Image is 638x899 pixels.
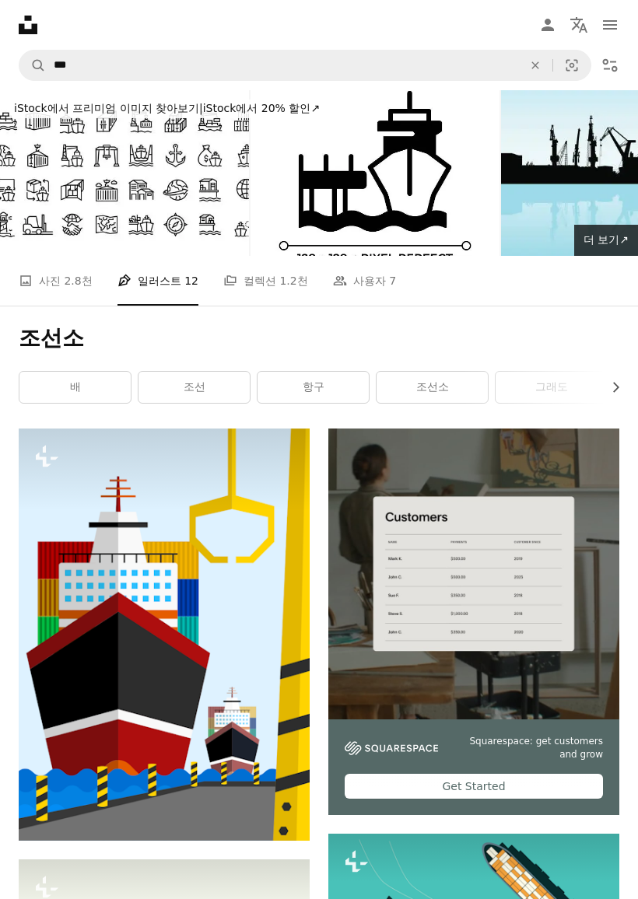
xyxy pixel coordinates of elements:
[19,50,591,81] form: 사이트 전체에서 이미지 찾기
[279,272,307,289] span: 1.2천
[328,429,619,815] a: Squarespace: get customers and growGet Started
[19,51,46,80] button: Unsplash 검색
[19,429,310,840] img: 크레인 옆 물 속의 큰 보트
[138,372,250,403] a: 조선
[19,16,37,34] a: 홈 — Unsplash
[19,256,93,306] a: 사진 2.8천
[14,102,203,114] span: iStock에서 프리미엄 이미지 찾아보기 |
[251,90,500,256] img: 계류 독 픽셀 완벽한 글리프 솔리드 아이콘
[563,9,594,40] button: 언어
[377,372,488,403] a: 조선소
[574,225,638,256] a: 더 보기↗
[19,627,310,641] a: 크레인 옆 물 속의 큰 보트
[496,372,607,403] a: 그래도
[601,372,619,403] button: 목록을 오른쪽으로 스크롤
[19,372,131,403] a: 배
[532,9,563,40] a: 로그인 / 가입
[457,735,603,761] span: Squarespace: get customers and grow
[594,9,626,40] button: 메뉴
[258,372,369,403] a: 항구
[594,50,626,81] button: 필터
[389,272,396,289] span: 7
[345,774,603,799] div: Get Started
[553,51,591,80] button: 시각적 검색
[518,51,552,80] button: 삭제
[328,429,619,719] img: file-1747939376688-baf9a4a454ffimage
[345,741,438,755] img: file-1747939142011-51e5cc87e3c9
[9,100,324,118] div: iStock에서 20% 할인 ↗
[223,256,308,306] a: 컬렉션 1.2천
[584,233,629,246] span: 더 보기 ↗
[333,256,396,306] a: 사용자 7
[19,324,619,352] h1: 조선소
[64,272,92,289] span: 2.8천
